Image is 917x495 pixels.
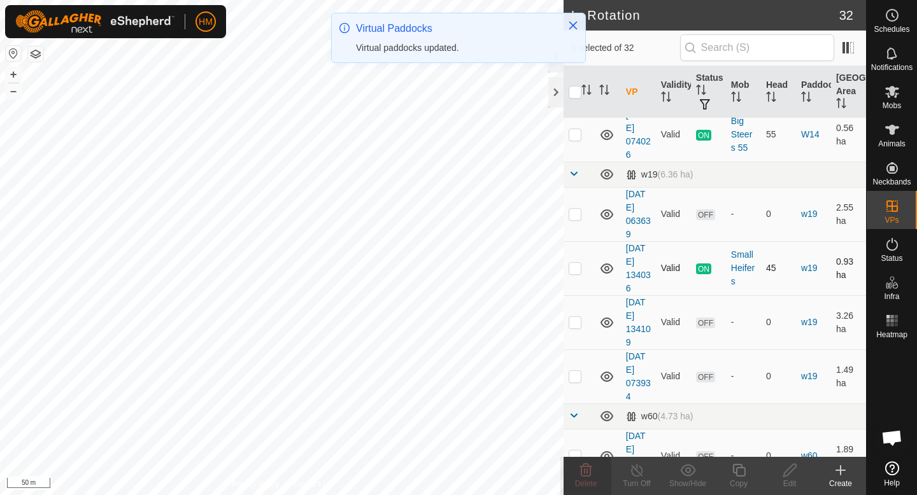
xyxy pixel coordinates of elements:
a: [DATE] 073934 [626,351,651,401]
td: Valid [656,295,691,349]
a: w19 [801,209,818,219]
th: Status [691,66,726,118]
div: Copy [713,478,764,489]
div: Virtual paddocks updated. [356,41,555,55]
span: ON [696,263,711,274]
div: Virtual Paddocks [356,21,555,36]
button: – [6,83,21,99]
td: 55 [761,108,796,162]
div: - [731,370,756,383]
p-sorticon: Activate to sort [599,87,609,97]
span: Neckbands [872,178,911,186]
p-sorticon: Activate to sort [731,94,741,104]
div: Small Heifers [731,248,756,288]
p-sorticon: Activate to sort [836,100,846,110]
span: 32 [839,6,853,25]
td: 0 [761,295,796,349]
a: [DATE] 074026 [626,109,651,160]
div: Edit [764,478,815,489]
span: OFF [696,209,715,220]
span: Schedules [874,25,909,33]
h2: In Rotation [571,8,839,23]
a: [DATE] 063049 [626,431,651,481]
div: w60 [626,411,693,422]
div: w19 [626,169,693,180]
td: 2.55 ha [831,187,866,241]
span: Status [881,254,902,262]
span: VPs [885,216,899,224]
span: OFF [696,372,715,382]
td: Valid [656,349,691,403]
div: Big Steers 55 [731,115,756,155]
span: (6.36 ha) [658,169,693,179]
button: Reset Map [6,46,21,61]
td: Valid [656,187,691,241]
p-sorticon: Activate to sort [661,94,671,104]
span: Heatmap [876,331,907,338]
a: Help [867,456,917,492]
div: - [731,207,756,221]
a: w19 [801,263,818,273]
p-sorticon: Activate to sort [801,94,811,104]
p-sorticon: Activate to sort [696,87,706,97]
td: 0 [761,349,796,403]
span: HM [199,15,213,29]
td: Valid [656,429,691,483]
th: VP [621,66,656,118]
a: w19 [801,371,818,381]
a: Contact Us [294,478,332,490]
th: Paddock [796,66,831,118]
img: Gallagher Logo [15,10,174,33]
td: 3.26 ha [831,295,866,349]
td: 0.93 ha [831,241,866,295]
span: (4.73 ha) [658,411,693,421]
p-sorticon: Activate to sort [581,87,592,97]
span: 0 selected of 32 [571,41,680,55]
td: 1.49 ha [831,349,866,403]
button: + [6,67,21,82]
div: Show/Hide [662,478,713,489]
td: Valid [656,108,691,162]
span: Delete [575,479,597,488]
td: 0 [761,187,796,241]
a: [DATE] 134036 [626,243,651,293]
td: 0 [761,429,796,483]
td: Valid [656,241,691,295]
span: Animals [878,140,906,148]
div: Create [815,478,866,489]
p-sorticon: Activate to sort [766,94,776,104]
button: Map Layers [28,46,43,62]
span: Infra [884,293,899,300]
span: OFF [696,317,715,328]
a: w60 [801,450,818,461]
span: ON [696,130,711,141]
th: [GEOGRAPHIC_DATA] Area [831,66,866,118]
td: 45 [761,241,796,295]
a: [DATE] 063639 [626,189,651,239]
div: Turn Off [611,478,662,489]
a: w19 [801,317,818,327]
button: Close [564,17,582,34]
span: Mobs [883,102,901,109]
a: W14 [801,129,820,139]
a: [DATE] 134109 [626,297,651,347]
th: Validity [656,66,691,118]
div: - [731,316,756,329]
th: Head [761,66,796,118]
div: Open chat [873,419,911,457]
td: 0.56 ha [831,108,866,162]
input: Search (S) [680,34,834,61]
span: OFF [696,451,715,462]
a: Privacy Policy [231,478,279,490]
div: - [731,449,756,463]
td: 1.89 ha [831,429,866,483]
span: Notifications [871,64,913,71]
th: Mob [726,66,761,118]
span: Help [884,479,900,487]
